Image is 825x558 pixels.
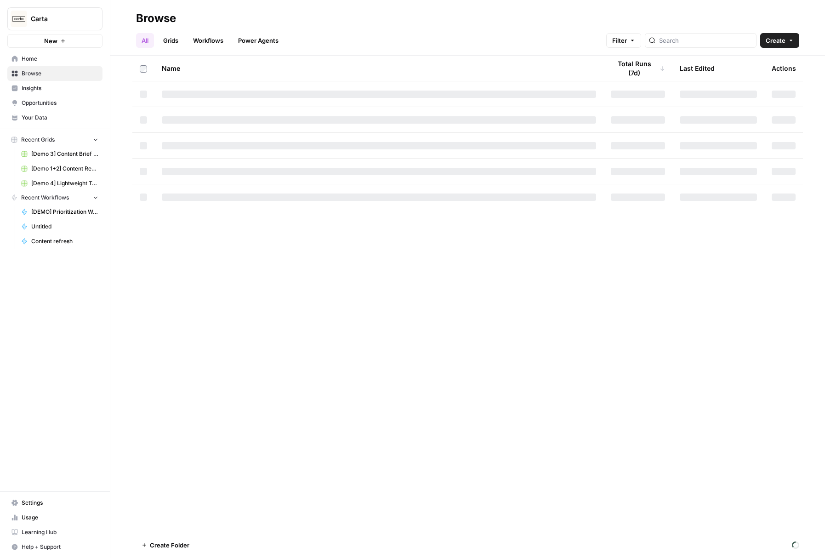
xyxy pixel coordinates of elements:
[7,81,102,96] a: Insights
[31,237,98,245] span: Content refresh
[612,36,627,45] span: Filter
[680,56,715,81] div: Last Edited
[31,179,98,188] span: [Demo 4] Lightweight Topic Prioritization Grid
[136,538,195,552] button: Create Folder
[158,33,184,48] a: Grids
[136,11,176,26] div: Browse
[17,219,102,234] a: Untitled
[22,69,98,78] span: Browse
[7,540,102,554] button: Help + Support
[7,51,102,66] a: Home
[22,114,98,122] span: Your Data
[7,96,102,110] a: Opportunities
[31,222,98,231] span: Untitled
[31,165,98,173] span: [Demo 1+2] Content Refresh Demo Grid
[766,36,785,45] span: Create
[31,208,98,216] span: [DEMO] Prioritization Workflow for creation
[31,150,98,158] span: [Demo 3] Content Brief Demo Grid
[22,99,98,107] span: Opportunities
[7,510,102,525] a: Usage
[22,499,98,507] span: Settings
[760,33,799,48] button: Create
[7,110,102,125] a: Your Data
[17,234,102,249] a: Content refresh
[31,14,86,23] span: Carta
[7,525,102,540] a: Learning Hub
[659,36,752,45] input: Search
[772,56,796,81] div: Actions
[233,33,284,48] a: Power Agents
[150,541,189,550] span: Create Folder
[22,528,98,536] span: Learning Hub
[136,33,154,48] a: All
[188,33,229,48] a: Workflows
[606,33,641,48] button: Filter
[7,34,102,48] button: New
[11,11,27,27] img: Carta Logo
[21,194,69,202] span: Recent Workflows
[7,495,102,510] a: Settings
[17,161,102,176] a: [Demo 1+2] Content Refresh Demo Grid
[7,191,102,205] button: Recent Workflows
[22,84,98,92] span: Insights
[7,133,102,147] button: Recent Grids
[7,7,102,30] button: Workspace: Carta
[22,55,98,63] span: Home
[44,36,57,46] span: New
[22,513,98,522] span: Usage
[162,56,596,81] div: Name
[17,205,102,219] a: [DEMO] Prioritization Workflow for creation
[21,136,55,144] span: Recent Grids
[22,543,98,551] span: Help + Support
[7,66,102,81] a: Browse
[17,176,102,191] a: [Demo 4] Lightweight Topic Prioritization Grid
[17,147,102,161] a: [Demo 3] Content Brief Demo Grid
[611,56,665,81] div: Total Runs (7d)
